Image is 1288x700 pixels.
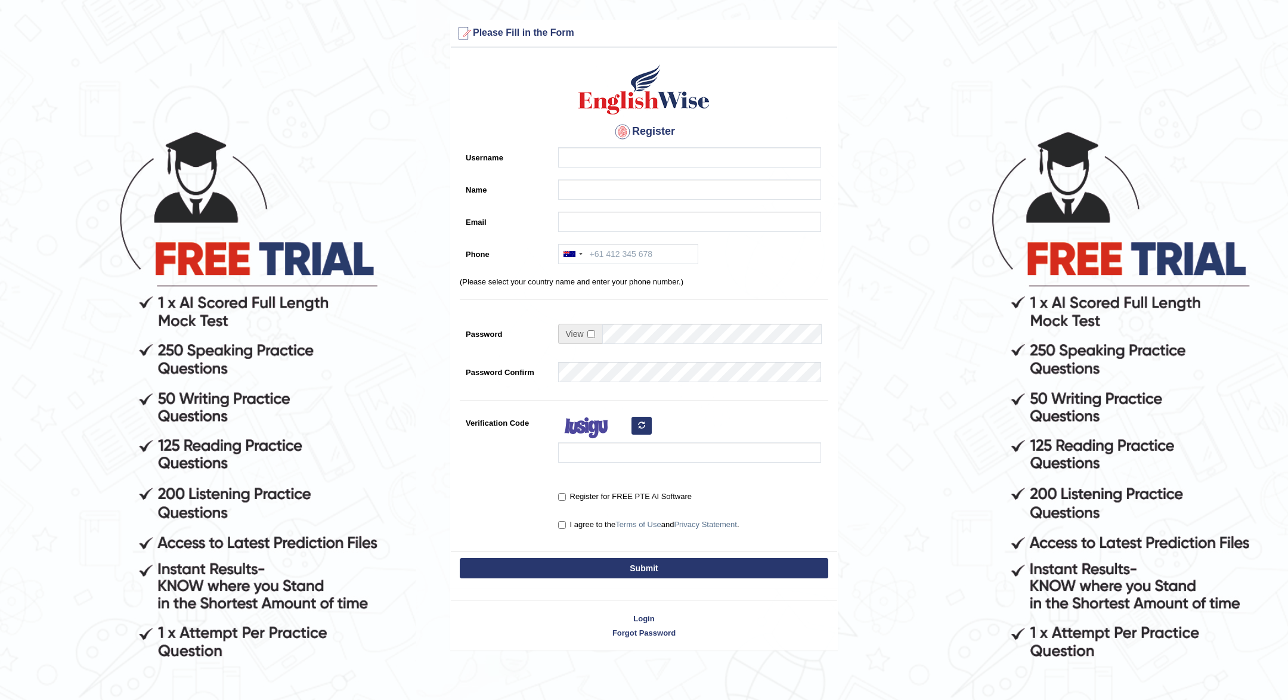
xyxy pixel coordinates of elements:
[558,519,739,531] label: I agree to the and .
[615,520,661,529] a: Terms of Use
[460,413,552,429] label: Verification Code
[460,122,828,141] h4: Register
[587,330,595,338] input: Show/Hide Password
[460,212,552,228] label: Email
[454,24,834,43] h3: Please Fill in the Form
[558,491,692,503] label: Register for FREE PTE AI Software
[451,627,837,639] a: Forgot Password
[460,362,552,378] label: Password Confirm
[559,244,586,264] div: Australia: +61
[460,179,552,196] label: Name
[460,276,828,287] p: (Please select your country name and enter your phone number.)
[460,558,828,578] button: Submit
[460,147,552,163] label: Username
[558,521,566,529] input: I agree to theTerms of UseandPrivacy Statement.
[460,244,552,260] label: Phone
[451,613,837,624] a: Login
[460,324,552,340] label: Password
[576,63,712,116] img: Logo of English Wise create a new account for intelligent practice with AI
[674,520,737,529] a: Privacy Statement
[558,244,698,264] input: +61 412 345 678
[558,493,566,501] input: Register for FREE PTE AI Software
